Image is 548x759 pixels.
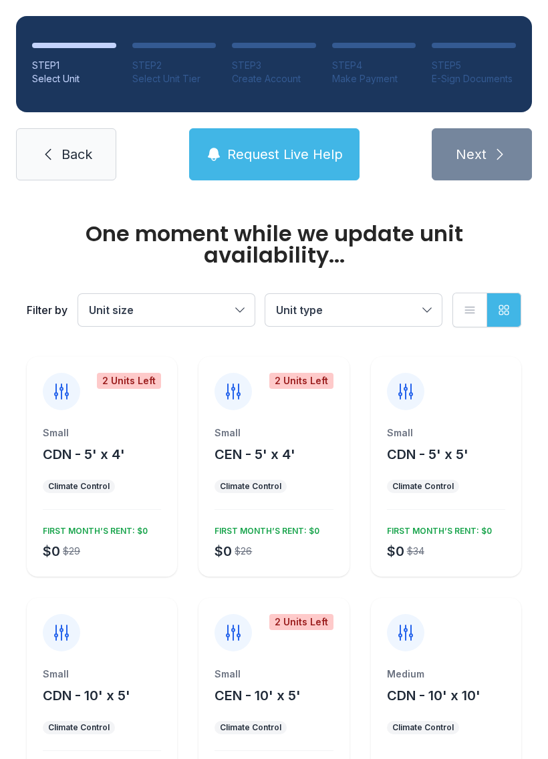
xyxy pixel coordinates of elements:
span: CDN - 5' x 5' [387,446,468,462]
button: CEN - 5' x 4' [215,445,295,464]
button: CDN - 10' x 10' [387,686,481,705]
div: 2 Units Left [269,373,333,389]
div: Small [43,426,161,440]
div: Make Payment [332,72,416,86]
div: STEP 1 [32,59,116,72]
div: One moment while we update unit availability... [27,223,521,266]
button: Unit size [78,294,255,326]
div: Create Account [232,72,316,86]
div: Climate Control [48,722,110,733]
div: $26 [235,545,252,558]
div: Select Unit Tier [132,72,217,86]
div: STEP 2 [132,59,217,72]
div: FIRST MONTH’S RENT: $0 [382,520,492,537]
div: Climate Control [220,481,281,492]
div: FIRST MONTH’S RENT: $0 [209,520,319,537]
div: 2 Units Left [269,614,333,630]
button: CDN - 5' x 4' [43,445,125,464]
button: CDN - 5' x 5' [387,445,468,464]
div: Select Unit [32,72,116,86]
span: CDN - 5' x 4' [43,446,125,462]
span: Back [61,145,92,164]
button: CDN - 10' x 5' [43,686,130,705]
span: CEN - 10' x 5' [215,688,301,704]
div: STEP 5 [432,59,516,72]
div: $0 [215,542,232,561]
div: $0 [387,542,404,561]
div: STEP 3 [232,59,316,72]
div: Small [387,426,505,440]
span: CEN - 5' x 4' [215,446,295,462]
div: Small [43,667,161,681]
span: Unit type [276,303,323,317]
div: Small [215,426,333,440]
div: Filter by [27,302,67,318]
div: FIRST MONTH’S RENT: $0 [37,520,148,537]
div: 2 Units Left [97,373,161,389]
div: $0 [43,542,60,561]
div: Climate Control [48,481,110,492]
div: STEP 4 [332,59,416,72]
span: Request Live Help [227,145,343,164]
div: $29 [63,545,80,558]
button: Unit type [265,294,442,326]
span: Unit size [89,303,134,317]
div: E-Sign Documents [432,72,516,86]
span: Next [456,145,487,164]
div: Medium [387,667,505,681]
div: $34 [407,545,424,558]
button: CEN - 10' x 5' [215,686,301,705]
div: Small [215,667,333,681]
div: Climate Control [392,722,454,733]
div: Climate Control [392,481,454,492]
div: Climate Control [220,722,281,733]
span: CDN - 10' x 5' [43,688,130,704]
span: CDN - 10' x 10' [387,688,481,704]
